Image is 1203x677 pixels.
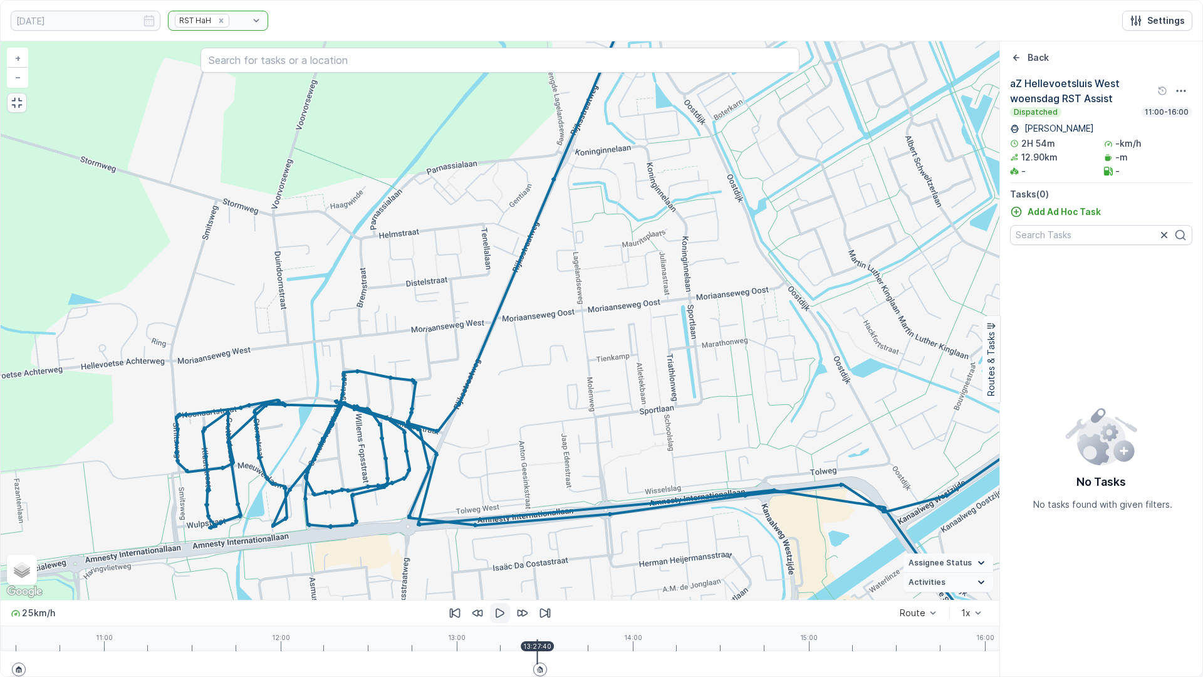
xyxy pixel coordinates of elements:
p: Back [1028,51,1049,64]
div: Route [900,608,925,618]
a: Back [1010,51,1049,64]
p: 12:00 [272,634,290,641]
p: 15:00 [800,634,818,641]
p: - [1115,165,1120,177]
div: 1x [961,608,971,618]
p: [PERSON_NAME] [1022,122,1094,135]
summary: Assignee Status [904,554,993,573]
input: Search for tasks or a location [200,48,799,73]
input: Search Tasks [1010,225,1192,245]
p: No Tasks [1076,473,1126,491]
input: dd/mm/yyyy [11,11,160,31]
a: Open this area in Google Maps (opens a new window) [4,584,45,600]
span: Assignee Status [909,558,972,568]
p: -km/h [1115,137,1141,150]
p: No tasks found with given filters. [1033,498,1172,511]
p: 11:00 [96,634,113,641]
p: Tasks ( 0 ) [1010,188,1192,201]
p: Routes & Tasks [985,332,997,396]
p: 13:00 [448,634,466,641]
img: config error [1065,406,1138,466]
summary: Activities [904,573,993,592]
p: 12.90km [1021,151,1058,164]
a: Layers [8,556,36,584]
p: 16:00 [976,634,994,641]
p: 14:00 [624,634,642,641]
a: Zoom Out [8,68,27,87]
span: + [15,53,21,63]
p: - [1021,165,1026,177]
span: Activities [909,577,945,587]
p: 25 km/h [22,607,55,619]
a: Zoom In [8,49,27,68]
p: aZ Hellevoetsluis West woensdag RST Assist [1010,76,1155,106]
p: -m [1115,151,1128,164]
p: 13:27:40 [523,643,551,650]
p: Dispatched [1013,107,1059,117]
p: 11:00-16:00 [1143,107,1190,117]
div: Help Tooltip Icon [1157,86,1167,96]
a: Add Ad Hoc Task [1010,206,1101,218]
p: 2H 54m [1021,137,1055,150]
img: Google [4,584,45,600]
span: − [15,71,21,82]
p: Add Ad Hoc Task [1028,206,1101,218]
